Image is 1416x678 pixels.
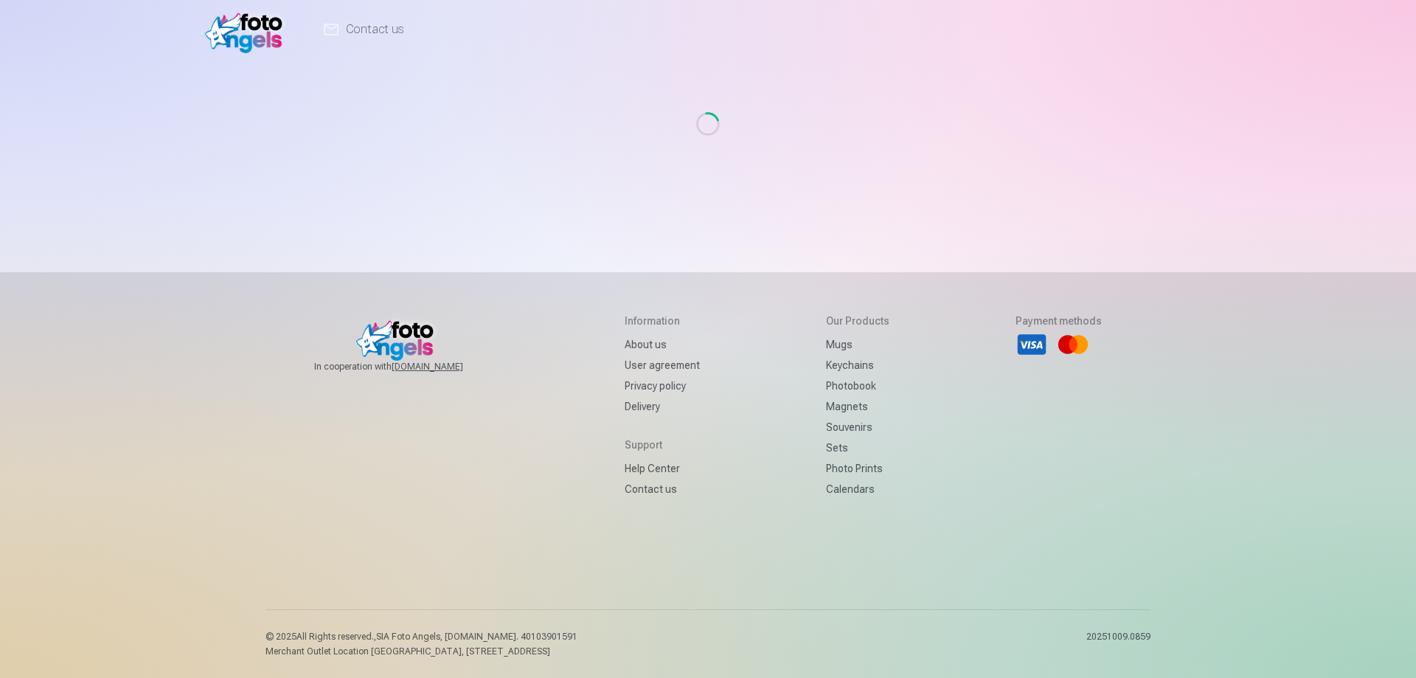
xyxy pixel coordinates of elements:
[625,376,700,396] a: Privacy policy
[392,361,499,373] a: [DOMAIN_NAME]
[265,646,577,657] p: Merchant Outlet Location [GEOGRAPHIC_DATA], [STREET_ADDRESS]
[826,479,889,499] a: Calendars
[826,334,889,355] a: Mugs
[826,437,889,458] a: Sets
[625,479,700,499] a: Contact us
[625,437,700,452] h5: Support
[1016,328,1048,361] li: Visa
[1086,631,1150,657] p: 20251009.0859
[205,6,290,53] img: /fa2
[625,396,700,417] a: Delivery
[826,396,889,417] a: Magnets
[625,334,700,355] a: About us
[376,632,577,642] span: SIA Foto Angels, [DOMAIN_NAME]. 40103901591
[625,314,700,328] h5: Information
[1057,328,1089,361] li: Mastercard
[314,361,499,373] span: In cooperation with
[826,458,889,479] a: Photo prints
[625,355,700,376] a: User agreement
[826,355,889,376] a: Keychains
[625,458,700,479] a: Help Center
[265,631,577,643] p: © 2025 All Rights reserved. ,
[826,314,889,328] h5: Our products
[1016,314,1102,328] h5: Payment methods
[826,417,889,437] a: Souvenirs
[826,376,889,396] a: Photobook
